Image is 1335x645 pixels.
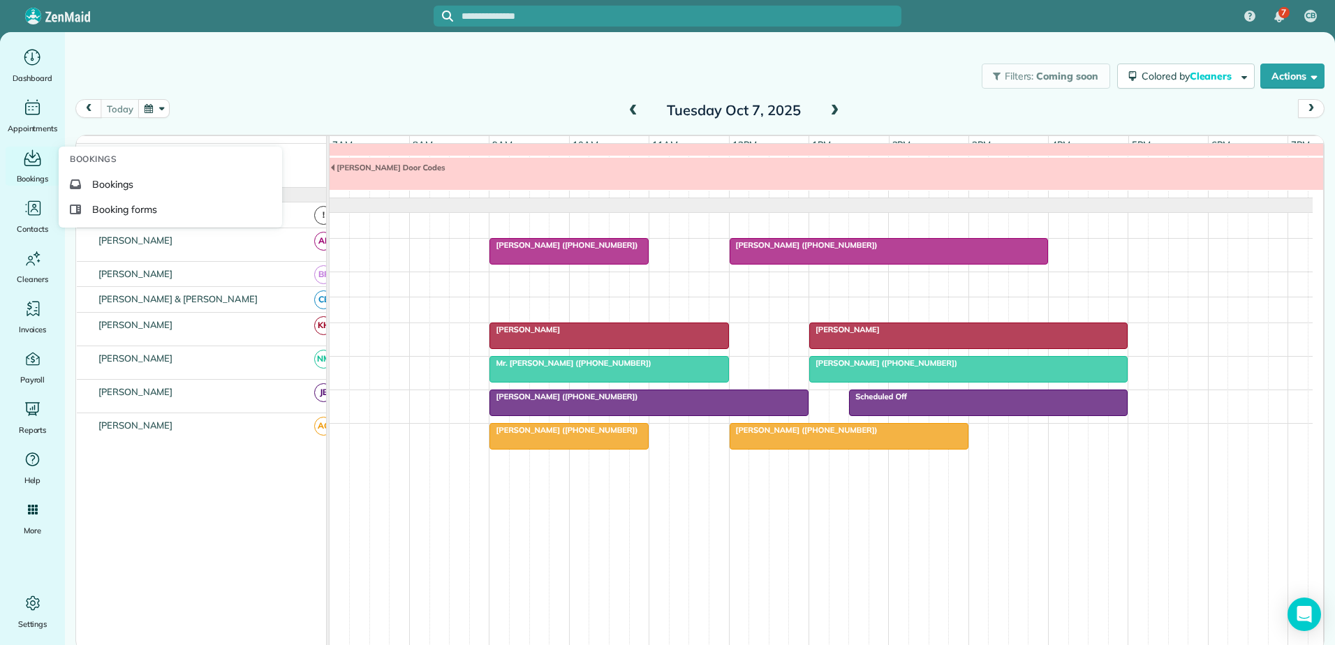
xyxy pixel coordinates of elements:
[96,353,176,364] span: [PERSON_NAME]
[314,316,333,335] span: KH
[6,348,59,387] a: Payroll
[92,202,157,216] span: Booking forms
[809,358,958,368] span: [PERSON_NAME] ([PHONE_NUMBER])
[314,417,333,436] span: AG
[489,392,638,401] span: [PERSON_NAME] ([PHONE_NUMBER])
[19,322,47,336] span: Invoices
[64,197,276,222] a: Booking forms
[489,139,515,150] span: 9am
[570,139,601,150] span: 10am
[489,358,651,368] span: Mr. [PERSON_NAME] ([PHONE_NUMBER])
[6,96,59,135] a: Appointments
[1306,10,1315,22] span: CB
[6,46,59,85] a: Dashboard
[1036,70,1099,82] span: Coming soon
[96,235,176,246] span: [PERSON_NAME]
[809,139,834,150] span: 1pm
[6,197,59,236] a: Contacts
[969,139,994,150] span: 3pm
[1209,139,1233,150] span: 6pm
[96,420,176,431] span: [PERSON_NAME]
[1129,139,1153,150] span: 5pm
[6,398,59,437] a: Reports
[96,268,176,279] span: [PERSON_NAME]
[314,290,333,309] span: CB
[70,152,117,166] span: Bookings
[730,139,760,150] span: 12pm
[1288,139,1313,150] span: 7pm
[1298,99,1325,118] button: next
[96,386,176,397] span: [PERSON_NAME]
[24,524,41,537] span: More
[1049,139,1073,150] span: 4pm
[6,448,59,487] a: Help
[314,383,333,402] span: JB
[24,473,41,487] span: Help
[729,240,878,250] span: [PERSON_NAME] ([PHONE_NUMBER])
[410,139,436,150] span: 8am
[890,139,914,150] span: 2pm
[17,272,48,286] span: Cleaners
[1190,70,1234,82] span: Cleaners
[17,172,49,186] span: Bookings
[647,103,821,118] h2: Tuesday Oct 7, 2025
[6,247,59,286] a: Cleaners
[809,325,880,334] span: [PERSON_NAME]
[649,139,681,150] span: 11am
[1005,70,1034,82] span: Filters:
[489,425,638,435] span: [PERSON_NAME] ([PHONE_NUMBER])
[17,222,48,236] span: Contacts
[18,617,47,631] span: Settings
[75,99,102,118] button: prev
[729,425,878,435] span: [PERSON_NAME] ([PHONE_NUMBER])
[1117,64,1255,89] button: Colored byCleaners
[19,423,47,437] span: Reports
[489,240,638,250] span: [PERSON_NAME] ([PHONE_NUMBER])
[314,350,333,369] span: NM
[13,71,52,85] span: Dashboard
[489,325,561,334] span: [PERSON_NAME]
[64,172,276,197] a: Bookings
[1288,598,1321,631] div: Open Intercom Messenger
[330,163,445,172] span: [PERSON_NAME] Door Codes
[848,392,908,401] span: Scheduled Off
[1260,64,1325,89] button: Actions
[434,10,453,22] button: Focus search
[20,373,45,387] span: Payroll
[6,592,59,631] a: Settings
[8,121,58,135] span: Appointments
[6,297,59,336] a: Invoices
[6,147,59,186] a: Bookings
[96,293,260,304] span: [PERSON_NAME] & [PERSON_NAME]
[101,99,139,118] button: today
[1281,7,1286,18] span: 7
[330,139,355,150] span: 7am
[314,206,333,225] span: !
[1142,70,1237,82] span: Colored by
[96,319,176,330] span: [PERSON_NAME]
[92,177,133,191] span: Bookings
[314,265,333,284] span: BR
[442,10,453,22] svg: Focus search
[1264,1,1294,32] div: 7 unread notifications
[314,232,333,251] span: AF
